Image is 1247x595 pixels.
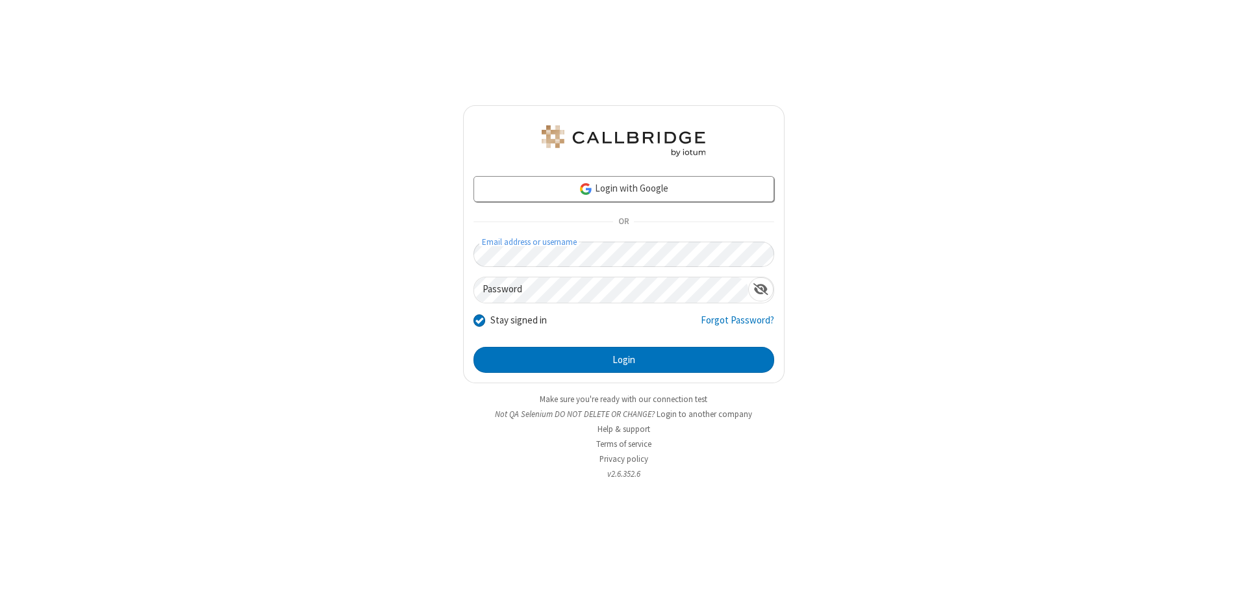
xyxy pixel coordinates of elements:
a: Make sure you're ready with our connection test [540,394,707,405]
a: Help & support [598,424,650,435]
button: Login to another company [657,408,752,420]
a: Forgot Password? [701,313,774,338]
input: Email address or username [473,242,774,267]
div: Show password [748,277,774,301]
button: Login [473,347,774,373]
input: Password [474,277,748,303]
img: QA Selenium DO NOT DELETE OR CHANGE [539,125,708,157]
img: google-icon.png [579,182,593,196]
span: OR [613,213,634,231]
a: Terms of service [596,438,651,449]
a: Privacy policy [599,453,648,464]
label: Stay signed in [490,313,547,328]
li: v2.6.352.6 [463,468,785,480]
a: Login with Google [473,176,774,202]
li: Not QA Selenium DO NOT DELETE OR CHANGE? [463,408,785,420]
